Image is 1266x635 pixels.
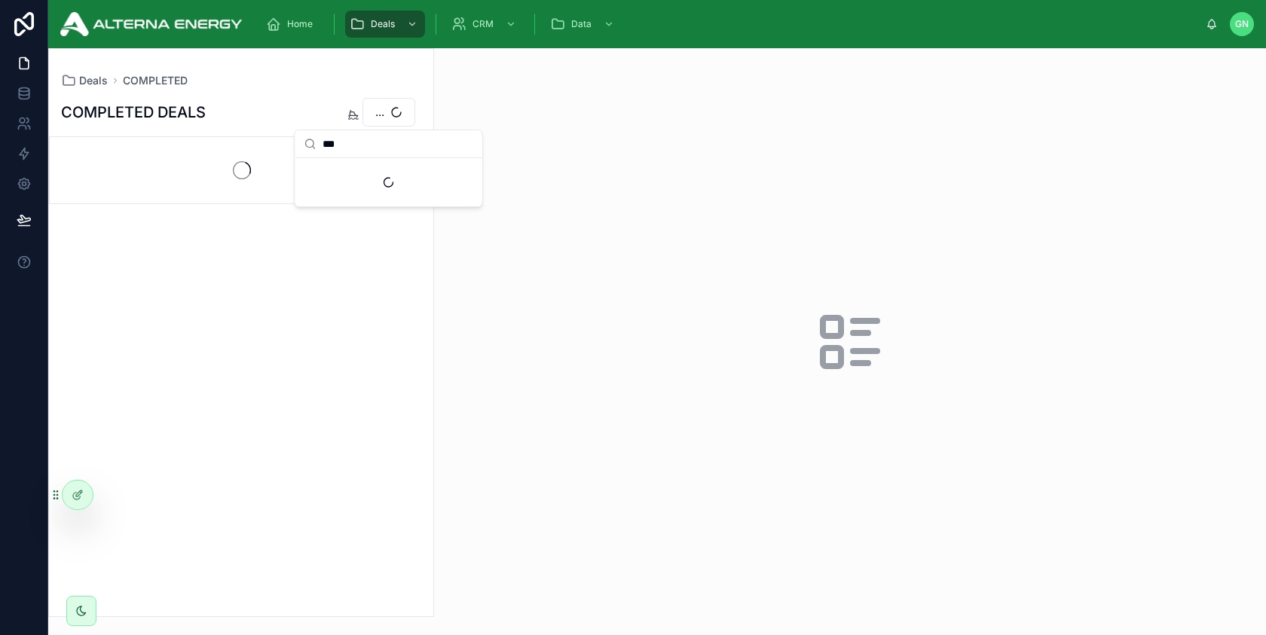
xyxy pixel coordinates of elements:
[261,11,323,38] a: Home
[1235,18,1249,30] span: GN
[123,73,188,88] a: COMPLETED
[345,11,425,38] a: Deals
[472,18,494,30] span: CRM
[447,11,524,38] a: CRM
[375,105,384,120] span: ...
[61,73,108,88] a: Deals
[60,12,242,36] img: App logo
[295,158,482,206] div: Suggestions
[546,11,622,38] a: Data
[79,73,108,88] span: Deals
[61,102,206,123] h1: COMPLETED DEALS
[371,18,395,30] span: Deals
[287,18,313,30] span: Home
[254,8,1206,41] div: scrollable content
[571,18,592,30] span: Data
[362,98,415,127] button: Select Button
